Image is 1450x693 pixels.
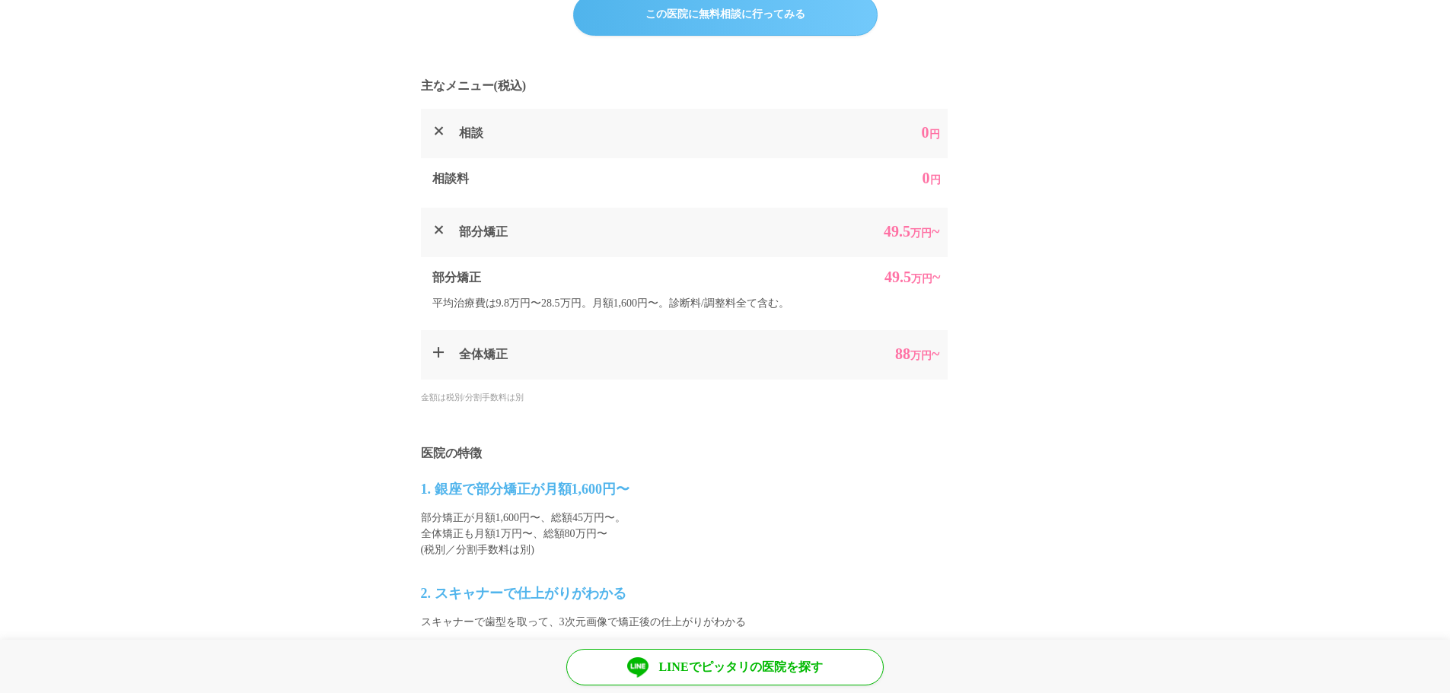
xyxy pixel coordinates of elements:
[566,649,884,685] a: LINEでピッタリの医院を探す
[421,480,1030,498] h3: 1. 銀座で部分矯正が月額1,600円〜
[911,273,932,285] span: 万円
[818,345,940,364] dd: 88 ~
[421,109,948,158] summary: 相談0円
[929,129,940,140] span: 円
[421,208,948,257] summary: 部分矯正49.5万円~
[459,124,811,143] dt: 相談
[421,584,1030,602] h3: 2. スキャナーで仕上がりがわかる
[819,269,941,288] dd: 49.5 ~
[818,124,940,143] dd: 0
[421,614,1030,630] p: スキャナーで歯型を取って、3次元画像で矯正後の仕上がりがわかる
[421,330,948,380] summary: 全体矯正88万円~
[930,174,941,186] span: 円
[819,170,941,189] dd: 0
[421,445,1030,461] h2: 医院の特徴
[421,510,1030,558] p: 部分矯正が月額1,600円〜、総額45万円〜。 全体矯正も月額1万円〜、総額80万円〜 (税別／分割手数料は別)
[421,78,1030,94] h2: 主なメニュー(税込)
[459,345,811,364] dt: 全体矯正
[818,223,940,242] dd: 49.5 ~
[910,227,932,239] span: 万円
[421,391,1030,404] p: 金額は税別/分割手数料は別
[432,269,813,288] dt: 部分矯正
[432,295,942,311] dd: 平均治療費は9.8万円〜28.5万円。月額1,600円〜。診断料/調整料全て含む。
[432,170,813,189] dt: 相談料
[459,223,811,242] dt: 部分矯正
[910,350,932,361] span: 万円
